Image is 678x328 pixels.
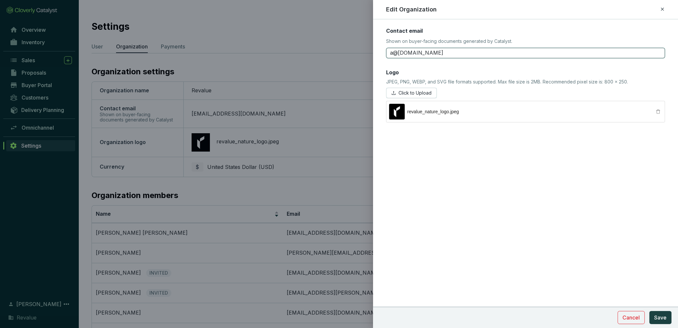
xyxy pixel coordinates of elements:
[398,90,432,96] span: Click to Upload
[622,314,640,321] span: Cancel
[618,311,645,324] button: Cancel
[391,91,396,95] span: upload
[386,27,423,34] label: Contact email
[386,69,399,76] label: Logo
[386,38,665,47] p: Shown on buyer-facing documents generated by Catalyst.
[386,79,665,88] p: JPEG, PNG, WEBP, and SVG file formats supported. Max file size is 2MB. Recommended pixel size is:...
[656,109,660,114] span: delete
[654,314,667,321] span: Save
[386,88,437,98] button: Click to Upload
[386,5,437,14] h2: Edit Organization
[654,107,662,116] button: delete
[649,311,671,324] button: Save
